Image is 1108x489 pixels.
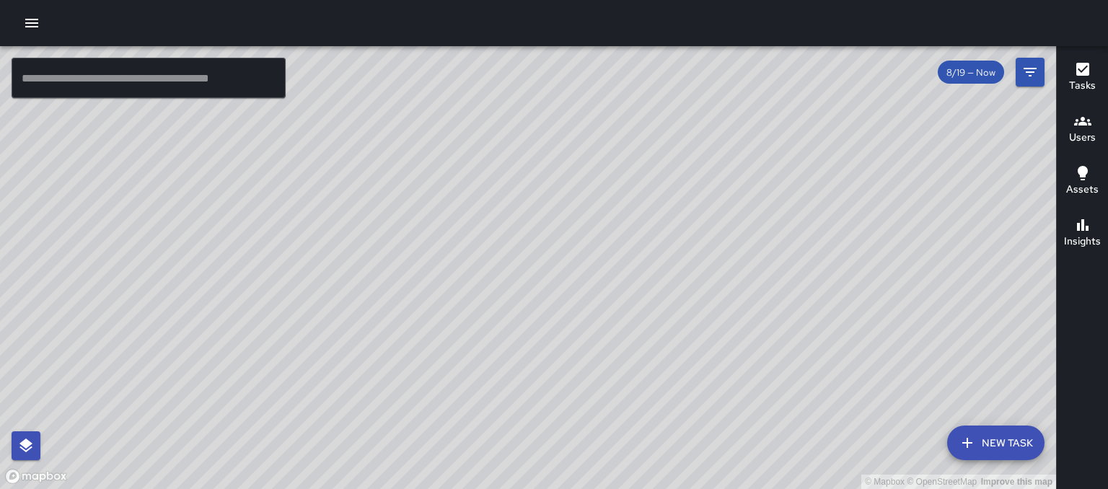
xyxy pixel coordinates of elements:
button: Users [1057,104,1108,156]
button: Insights [1057,208,1108,260]
span: 8/19 — Now [938,66,1004,79]
h6: Assets [1066,182,1099,198]
button: Tasks [1057,52,1108,104]
h6: Users [1069,130,1096,146]
button: Filters [1016,58,1045,87]
h6: Tasks [1069,78,1096,94]
button: Assets [1057,156,1108,208]
button: New Task [947,426,1045,460]
h6: Insights [1064,234,1101,250]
